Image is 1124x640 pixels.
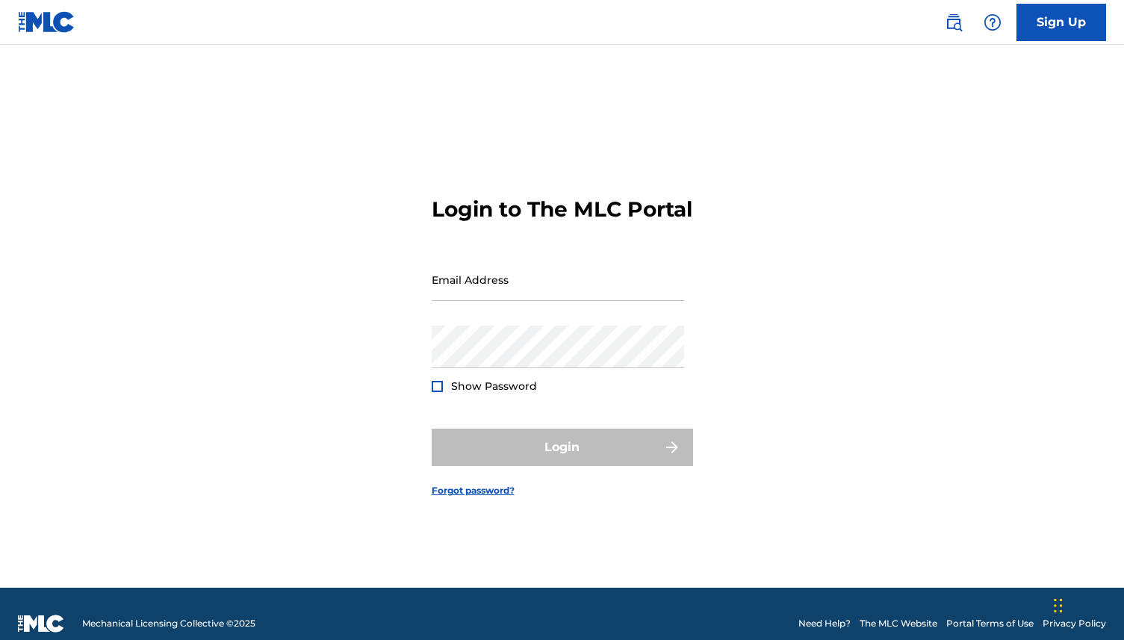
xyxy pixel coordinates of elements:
[939,7,969,37] a: Public Search
[1054,583,1063,628] div: Drag
[432,196,692,223] h3: Login to The MLC Portal
[451,379,537,393] span: Show Password
[860,617,937,630] a: The MLC Website
[978,7,1007,37] div: Help
[432,484,515,497] a: Forgot password?
[798,617,851,630] a: Need Help?
[18,11,75,33] img: MLC Logo
[1049,568,1124,640] iframe: Chat Widget
[1043,617,1106,630] a: Privacy Policy
[1016,4,1106,41] a: Sign Up
[945,13,963,31] img: search
[984,13,1002,31] img: help
[82,617,255,630] span: Mechanical Licensing Collective © 2025
[18,615,64,633] img: logo
[946,617,1034,630] a: Portal Terms of Use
